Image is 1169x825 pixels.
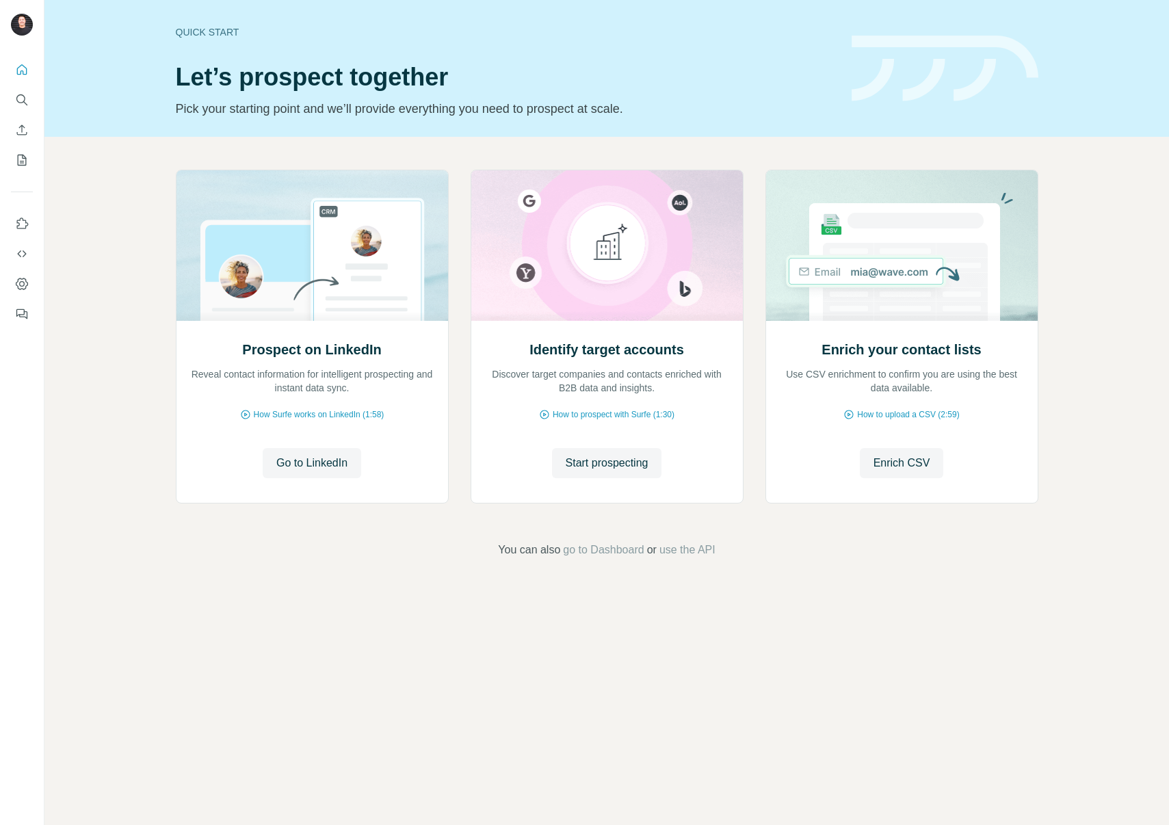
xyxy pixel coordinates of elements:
[11,272,33,296] button: Dashboard
[11,88,33,112] button: Search
[780,367,1024,395] p: Use CSV enrichment to confirm you are using the best data available.
[659,542,715,558] button: use the API
[874,455,930,471] span: Enrich CSV
[176,25,835,39] div: Quick start
[190,367,434,395] p: Reveal contact information for intelligent prospecting and instant data sync.
[11,148,33,172] button: My lists
[242,340,381,359] h2: Prospect on LinkedIn
[498,542,560,558] span: You can also
[176,64,835,91] h1: Let’s prospect together
[176,99,835,118] p: Pick your starting point and we’ll provide everything you need to prospect at scale.
[552,448,662,478] button: Start prospecting
[566,455,648,471] span: Start prospecting
[176,170,449,321] img: Prospect on LinkedIn
[276,455,347,471] span: Go to LinkedIn
[11,57,33,82] button: Quick start
[563,542,644,558] button: go to Dashboard
[11,14,33,36] img: Avatar
[11,211,33,236] button: Use Surfe on LinkedIn
[263,448,361,478] button: Go to LinkedIn
[765,170,1038,321] img: Enrich your contact lists
[11,241,33,266] button: Use Surfe API
[647,542,657,558] span: or
[857,408,959,421] span: How to upload a CSV (2:59)
[822,340,981,359] h2: Enrich your contact lists
[485,367,729,395] p: Discover target companies and contacts enriched with B2B data and insights.
[471,170,744,321] img: Identify target accounts
[254,408,384,421] span: How Surfe works on LinkedIn (1:58)
[11,118,33,142] button: Enrich CSV
[860,448,944,478] button: Enrich CSV
[529,340,684,359] h2: Identify target accounts
[553,408,674,421] span: How to prospect with Surfe (1:30)
[852,36,1038,102] img: banner
[11,302,33,326] button: Feedback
